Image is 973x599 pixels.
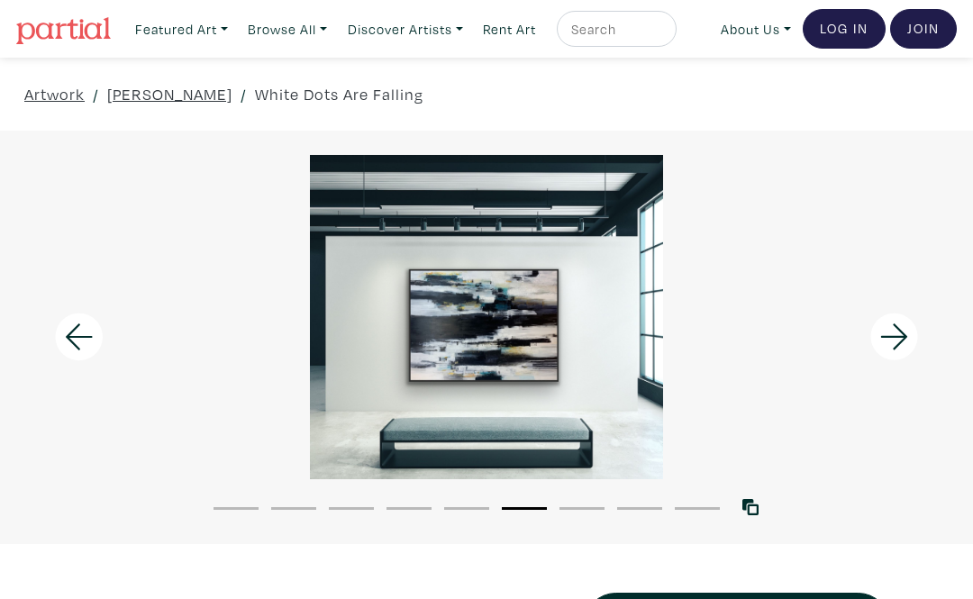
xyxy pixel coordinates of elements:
a: [PERSON_NAME] [107,82,232,106]
a: Log In [803,9,886,49]
button: 9 of 9 [675,507,720,510]
a: Featured Art [127,11,236,48]
a: Rent Art [475,11,544,48]
span: / [241,82,247,106]
button: 1 of 9 [214,507,259,510]
button: 7 of 9 [559,507,605,510]
button: 6 of 9 [502,507,547,510]
a: Browse All [240,11,335,48]
button: 8 of 9 [617,507,662,510]
a: Discover Artists [340,11,471,48]
a: Join [890,9,957,49]
input: Search [569,18,659,41]
a: About Us [713,11,799,48]
a: Artwork [24,82,85,106]
button: 5 of 9 [444,507,489,510]
button: 2 of 9 [271,507,316,510]
span: / [93,82,99,106]
a: White Dots Are Falling [255,82,423,106]
button: 4 of 9 [386,507,432,510]
button: 3 of 9 [329,507,374,510]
